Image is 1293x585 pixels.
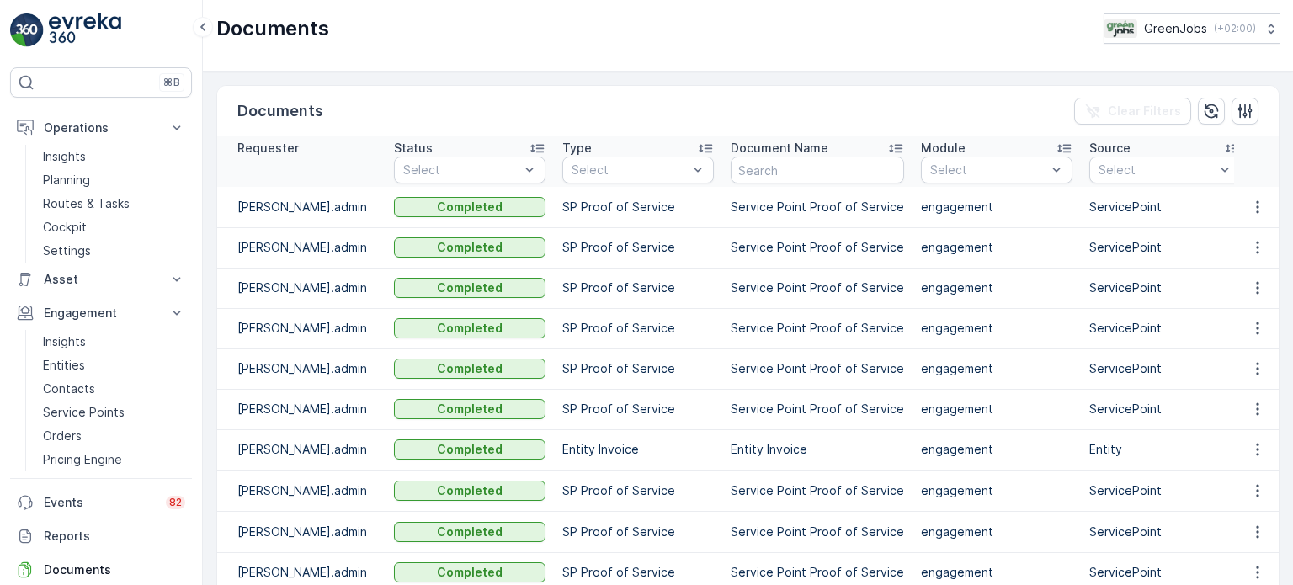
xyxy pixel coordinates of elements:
p: Entity Invoice [562,441,714,458]
a: Entities [36,354,192,377]
p: engagement [921,524,1072,540]
button: Engagement [10,296,192,330]
a: Reports [10,519,192,553]
button: Completed [394,237,545,258]
button: Clear Filters [1074,98,1191,125]
img: logo_light-DOdMpM7g.png [49,13,121,47]
a: Cockpit [36,215,192,239]
p: ServicePoint [1089,564,1241,581]
p: [PERSON_NAME].admin [237,199,377,215]
p: Engagement [44,305,158,322]
p: Completed [437,441,503,458]
p: engagement [921,564,1072,581]
p: GreenJobs [1144,20,1207,37]
p: ServicePoint [1089,199,1241,215]
p: Contacts [43,380,95,397]
p: ServicePoint [1089,320,1241,337]
button: Completed [394,562,545,582]
p: SP Proof of Service [562,279,714,296]
p: Service Point Proof of Service [731,401,904,417]
a: Pricing Engine [36,448,192,471]
a: Orders [36,424,192,448]
a: Insights [36,330,192,354]
p: Orders [43,428,82,444]
p: ServicePoint [1089,482,1241,499]
p: Service Point Proof of Service [731,199,904,215]
button: Completed [394,197,545,217]
p: Completed [437,360,503,377]
p: SP Proof of Service [562,239,714,256]
p: [PERSON_NAME].admin [237,524,377,540]
p: ServicePoint [1089,279,1241,296]
p: [PERSON_NAME].admin [237,564,377,581]
p: engagement [921,320,1072,337]
a: Events82 [10,486,192,519]
button: Completed [394,439,545,460]
p: Select [1099,162,1215,178]
p: Settings [43,242,91,259]
p: Service Point Proof of Service [731,524,904,540]
p: SP Proof of Service [562,524,714,540]
a: Routes & Tasks [36,192,192,215]
p: SP Proof of Service [562,482,714,499]
p: Service Point Proof of Service [731,360,904,377]
a: Settings [36,239,192,263]
p: Cockpit [43,219,87,236]
p: engagement [921,401,1072,417]
p: Service Points [43,404,125,421]
p: 82 [169,496,182,509]
p: Operations [44,120,158,136]
p: Status [394,140,433,157]
p: Completed [437,401,503,417]
p: Select [930,162,1046,178]
a: Planning [36,168,192,192]
a: Insights [36,145,192,168]
p: SP Proof of Service [562,401,714,417]
p: Insights [43,148,86,165]
p: Service Point Proof of Service [731,239,904,256]
p: Routes & Tasks [43,195,130,212]
p: Source [1089,140,1131,157]
p: Service Point Proof of Service [731,564,904,581]
p: [PERSON_NAME].admin [237,401,377,417]
p: engagement [921,482,1072,499]
button: Completed [394,522,545,542]
p: SP Proof of Service [562,564,714,581]
button: Operations [10,111,192,145]
p: Entity Invoice [731,441,904,458]
p: SP Proof of Service [562,199,714,215]
p: Completed [437,279,503,296]
p: ServicePoint [1089,401,1241,417]
p: Type [562,140,592,157]
p: Documents [44,561,185,578]
p: Insights [43,333,86,350]
button: Completed [394,318,545,338]
button: Completed [394,359,545,379]
p: engagement [921,279,1072,296]
img: logo [10,13,44,47]
p: ServicePoint [1089,239,1241,256]
p: Entity [1089,441,1241,458]
p: Entities [43,357,85,374]
p: Completed [437,564,503,581]
p: Pricing Engine [43,451,122,468]
p: SP Proof of Service [562,320,714,337]
p: Module [921,140,966,157]
p: Service Point Proof of Service [731,279,904,296]
p: [PERSON_NAME].admin [237,441,377,458]
p: engagement [921,239,1072,256]
p: Events [44,494,156,511]
p: Completed [437,320,503,337]
p: Reports [44,528,185,545]
p: Completed [437,524,503,540]
button: Completed [394,278,545,298]
p: [PERSON_NAME].admin [237,360,377,377]
p: Documents [216,15,329,42]
button: Completed [394,481,545,501]
p: Requester [237,140,299,157]
p: [PERSON_NAME].admin [237,239,377,256]
p: Completed [437,239,503,256]
p: engagement [921,441,1072,458]
button: GreenJobs(+02:00) [1104,13,1280,44]
button: Completed [394,399,545,419]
